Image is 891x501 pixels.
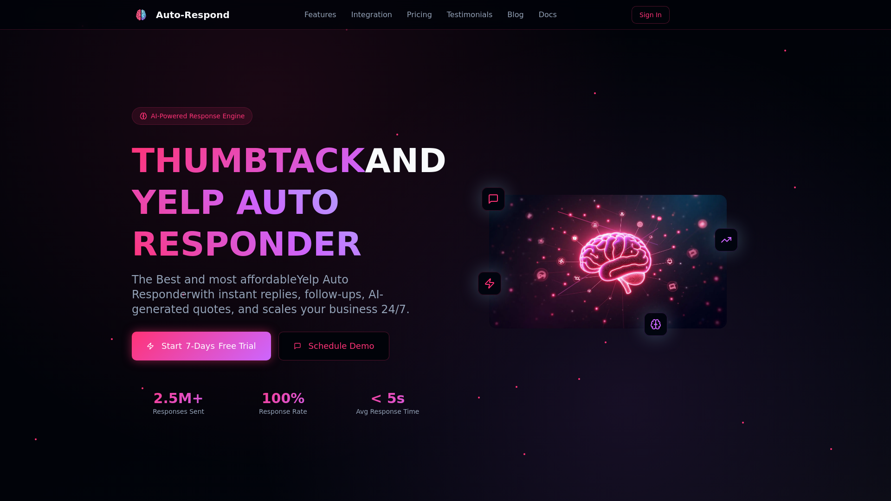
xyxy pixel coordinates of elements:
[304,9,336,20] a: Features
[132,6,230,24] a: Auto-Respond LogoAuto-Respond
[341,407,434,416] div: Avg Response Time
[365,141,446,180] span: AND
[156,8,230,21] div: Auto-Respond
[341,390,434,407] div: < 5s
[407,9,432,20] a: Pricing
[132,407,225,416] div: Responses Sent
[132,181,434,265] h1: YELP AUTO RESPONDER
[507,9,523,20] a: Blog
[489,195,727,328] img: AI Neural Network Brain
[672,5,764,26] iframe: Sign in with Google Button
[447,9,493,20] a: Testimonials
[132,332,271,360] a: Start7-DaysFree Trial
[632,6,670,24] a: Sign In
[236,407,329,416] div: Response Rate
[539,9,557,20] a: Docs
[132,390,225,407] div: 2.5M+
[132,141,365,180] span: THUMBTACK
[136,9,147,20] img: Auto-Respond Logo
[278,332,390,360] button: Schedule Demo
[186,340,215,353] span: 7-Days
[236,390,329,407] div: 100%
[132,272,434,317] p: The Best and most affordable with instant replies, follow-ups, AI-generated quotes, and scales yo...
[151,111,245,121] span: AI-Powered Response Engine
[351,9,392,20] a: Integration
[132,273,349,301] span: Yelp Auto Responder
